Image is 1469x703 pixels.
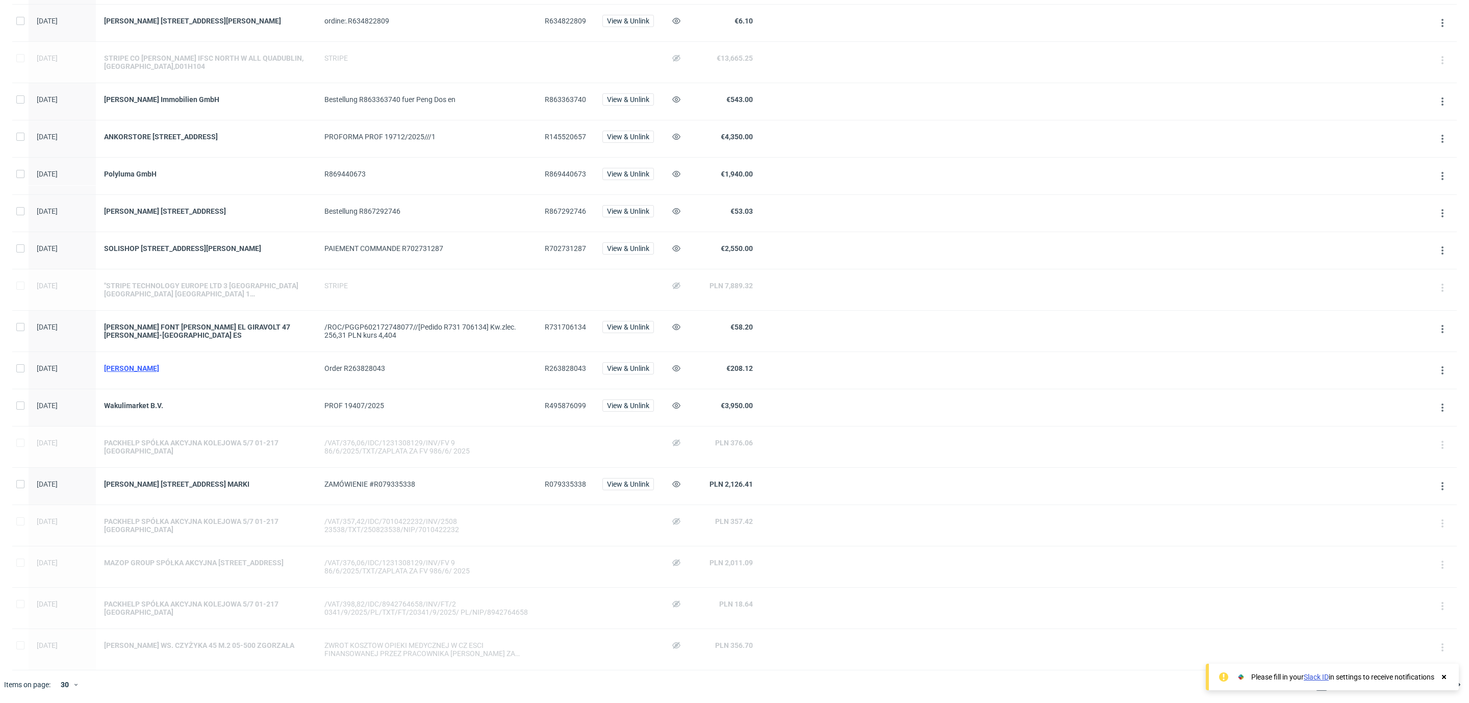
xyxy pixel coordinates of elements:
[324,17,528,25] div: ordine:.R634822809
[104,323,308,339] div: [PERSON_NAME] FONT [PERSON_NAME] EL GIRAVOLT 47 [PERSON_NAME]-[GEOGRAPHIC_DATA] ES
[730,323,753,331] span: €58.20
[104,517,308,534] a: PACKHELP SPÓŁKA AKCYJNA KOLEJOWA 5/7 01-217 [GEOGRAPHIC_DATA]
[545,480,586,488] span: R079335338
[602,321,654,333] button: View & Unlink
[602,93,654,106] button: View & Unlink
[104,207,308,215] a: [PERSON_NAME] [STREET_ADDRESS]
[602,131,654,143] button: View & Unlink
[602,17,654,25] a: View & Unlink
[602,362,654,374] button: View & Unlink
[717,54,753,62] span: €13,665.25
[104,439,308,455] a: PACKHELP SPÓŁKA AKCYJNA KOLEJOWA 5/7 01-217 [GEOGRAPHIC_DATA]
[104,244,308,253] a: SOLISHOP [STREET_ADDRESS][PERSON_NAME]
[545,364,586,372] span: R263828043
[104,282,308,298] a: "STRIPE TECHNOLOGY EUROPE LTD 3 [GEOGRAPHIC_DATA] [GEOGRAPHIC_DATA] [GEOGRAPHIC_DATA] 1 [GEOGRAPH...
[324,282,528,290] div: STRIPE
[37,323,58,331] span: [DATE]
[726,95,753,104] span: €543.00
[104,364,308,372] a: [PERSON_NAME]
[1251,672,1434,682] div: Please fill in your in settings to receive notifications
[545,17,586,25] span: R634822809
[721,244,753,253] span: €2,550.00
[710,559,753,567] span: PLN 2,011.09
[602,170,654,178] a: View & Unlink
[602,323,654,331] a: View & Unlink
[602,207,654,215] a: View & Unlink
[104,480,308,488] a: [PERSON_NAME] [STREET_ADDRESS] MARKI
[324,401,528,410] div: PROF 19407/2025
[37,439,58,447] span: [DATE]
[607,402,649,409] span: View & Unlink
[37,600,58,608] span: [DATE]
[37,244,58,253] span: [DATE]
[4,680,50,690] span: Items on page:
[607,245,649,252] span: View & Unlink
[104,600,308,616] div: PACKHELP SPÓŁKA AKCYJNA KOLEJOWA 5/7 01-217 [GEOGRAPHIC_DATA]
[721,133,753,141] span: €4,350.00
[104,95,308,104] a: [PERSON_NAME] Immobilien GmbH
[37,282,58,290] span: [DATE]
[324,600,528,616] div: /VAT/398,82/IDC/8942764658/INV/FT/2 0341/9/2025/PL/TXT/FT/20341/9/2025/ PL/NIP/8942764658
[324,641,528,658] div: ZWROT KOSZTOW OPIEKI MEDYCZNEJ W CZ ESCI FINANSOWANEJ PRZEZ PRACOWNIKA [PERSON_NAME] ZA MIESIAC 0...
[1236,672,1246,682] img: Slack
[719,600,753,608] span: PLN 18.64
[104,641,308,649] a: [PERSON_NAME] WS. CZYŻYKA 45 M.2 05-500 ZGORZAŁA
[545,401,586,410] span: R495876099
[607,208,649,215] span: View & Unlink
[324,133,528,141] div: PROFORMA PROF 19712/2025///1
[37,207,58,215] span: [DATE]
[324,244,528,253] div: PAIEMENT COMMANDE R702731287
[37,559,58,567] span: [DATE]
[715,641,753,649] span: PLN 356.70
[602,480,654,488] a: View & Unlink
[37,54,58,62] span: [DATE]
[37,133,58,141] span: [DATE]
[324,323,528,339] div: /ROC/PGGP602172748077//[Pedido R731 706134] Kw.zlec. 256,31 PLN kurs 4,404
[602,478,654,490] button: View & Unlink
[607,133,649,140] span: View & Unlink
[104,401,308,410] div: Wakulimarket B.V.
[602,95,654,104] a: View & Unlink
[602,242,654,255] button: View & Unlink
[37,401,58,410] span: [DATE]
[104,133,308,141] a: ANKORSTORE [STREET_ADDRESS]
[37,480,58,488] span: [DATE]
[602,168,654,180] button: View & Unlink
[1304,673,1329,681] a: Slack ID
[104,17,308,25] a: [PERSON_NAME] [STREET_ADDRESS][PERSON_NAME]
[607,365,649,372] span: View & Unlink
[324,95,528,104] div: Bestellung R863363740 fuer Peng Dos en
[324,480,528,488] div: ZAMÓWIENIE #R079335338
[37,17,58,25] span: [DATE]
[602,401,654,410] a: View & Unlink
[104,559,308,567] a: MAZOP GROUP SPÓŁKA AKCYJNA [STREET_ADDRESS]
[734,17,753,25] span: €6.10
[730,207,753,215] span: €53.03
[545,323,586,331] span: R731706134
[104,170,308,178] a: Polyluma GmbH
[104,54,308,70] a: STRIPE CO [PERSON_NAME] IFSC NORTH W ALL QUADUBLIN,[GEOGRAPHIC_DATA],D01H104
[710,480,753,488] span: PLN 2,126.41
[602,205,654,217] button: View & Unlink
[324,439,528,455] div: /VAT/376,06/IDC/1231308129/INV/FV 9 86/6/2025/TXT/ZAPLATA ZA FV 986/6/ 2025
[602,364,654,372] a: View & Unlink
[545,95,586,104] span: R863363740
[324,170,528,178] div: R869440673
[721,401,753,410] span: €3,950.00
[324,559,528,575] div: /VAT/376,06/IDC/1231308129/INV/FV 9 86/6/2025/TXT/ZAPLATA ZA FV 986/6/ 2025
[607,17,649,24] span: View & Unlink
[602,15,654,27] button: View & Unlink
[324,364,528,372] div: Order R263828043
